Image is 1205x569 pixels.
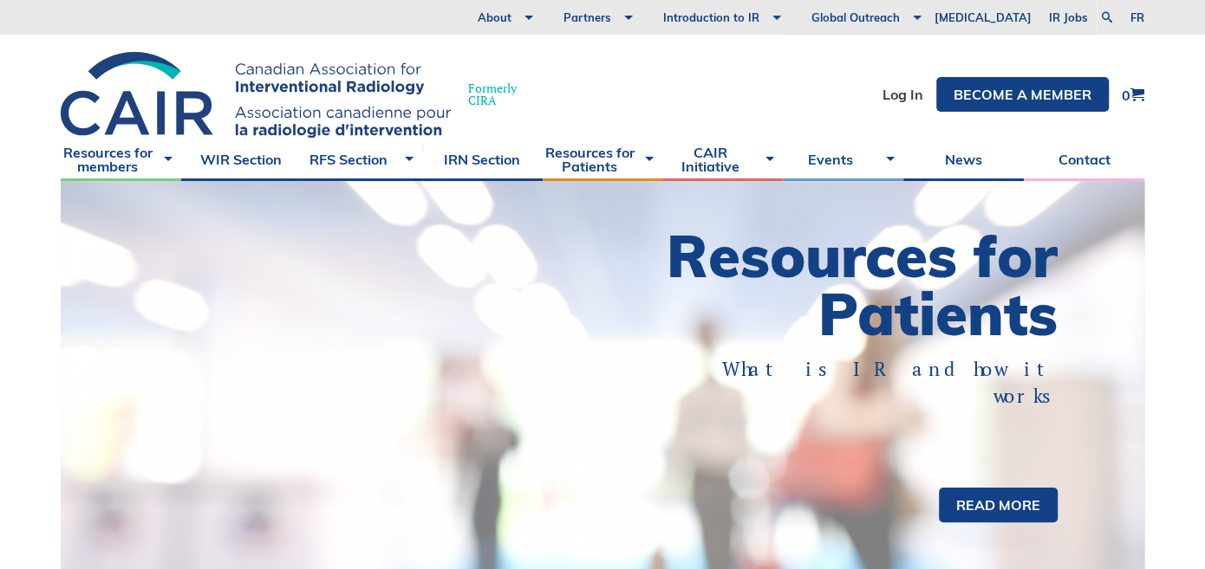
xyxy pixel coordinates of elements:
a: CAIR Initiative [662,138,783,181]
a: News [903,138,1024,181]
a: Contact [1024,138,1144,181]
span: Formerly CIRA [468,82,517,107]
a: Resources for Patients [543,138,663,181]
a: FormerlyCIRA [61,52,534,138]
a: RFS Section [302,138,422,181]
a: Log In [883,87,923,101]
a: IRN Section [422,138,543,181]
img: CIRA [61,52,451,138]
h1: Resources for Patients [602,227,1058,343]
a: Become a member [936,77,1109,112]
a: Events [783,138,903,181]
a: fr [1130,12,1144,23]
p: What is IR and how it works [663,356,1058,410]
a: WIR Section [181,138,302,181]
a: Resources for members [61,138,181,181]
a: 0 [1122,87,1144,102]
a: Read more [939,488,1058,522]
